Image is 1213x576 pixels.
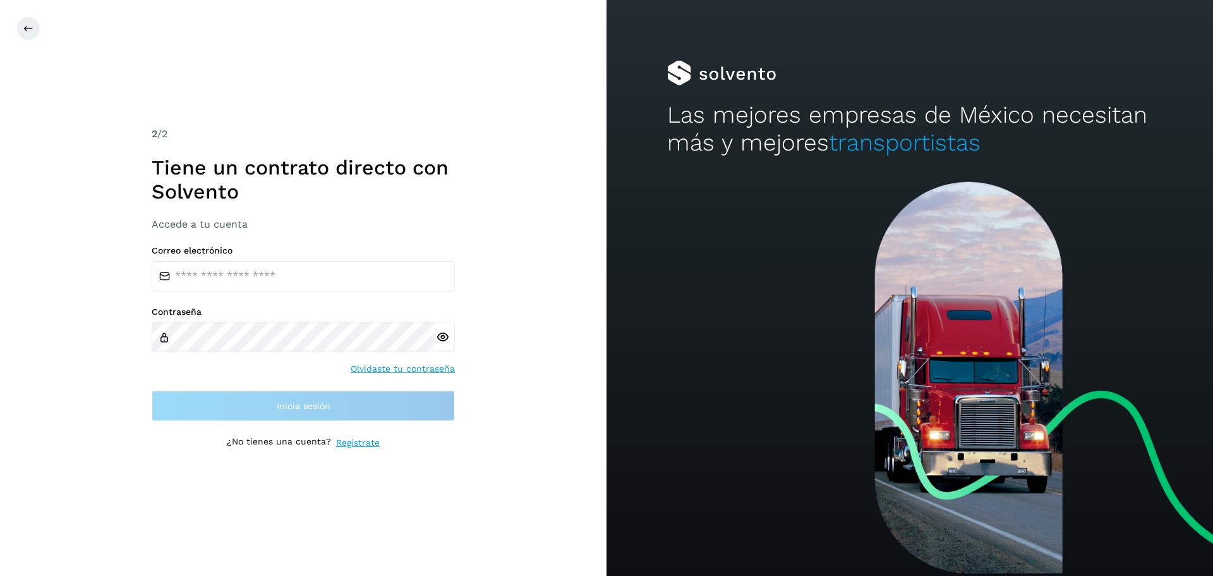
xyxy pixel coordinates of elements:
a: Olvidaste tu contraseña [351,362,455,376]
button: Inicia sesión [152,391,455,421]
label: Contraseña [152,307,455,317]
span: 2 [152,128,157,140]
h1: Tiene un contrato directo con Solvento [152,156,455,204]
p: ¿No tienes una cuenta? [227,436,331,450]
h2: Las mejores empresas de México necesitan más y mejores [667,101,1152,157]
span: Inicia sesión [277,401,330,410]
div: /2 [152,126,455,142]
label: Correo electrónico [152,245,455,256]
span: transportistas [829,129,981,156]
a: Regístrate [336,436,380,450]
h3: Accede a tu cuenta [152,218,455,230]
